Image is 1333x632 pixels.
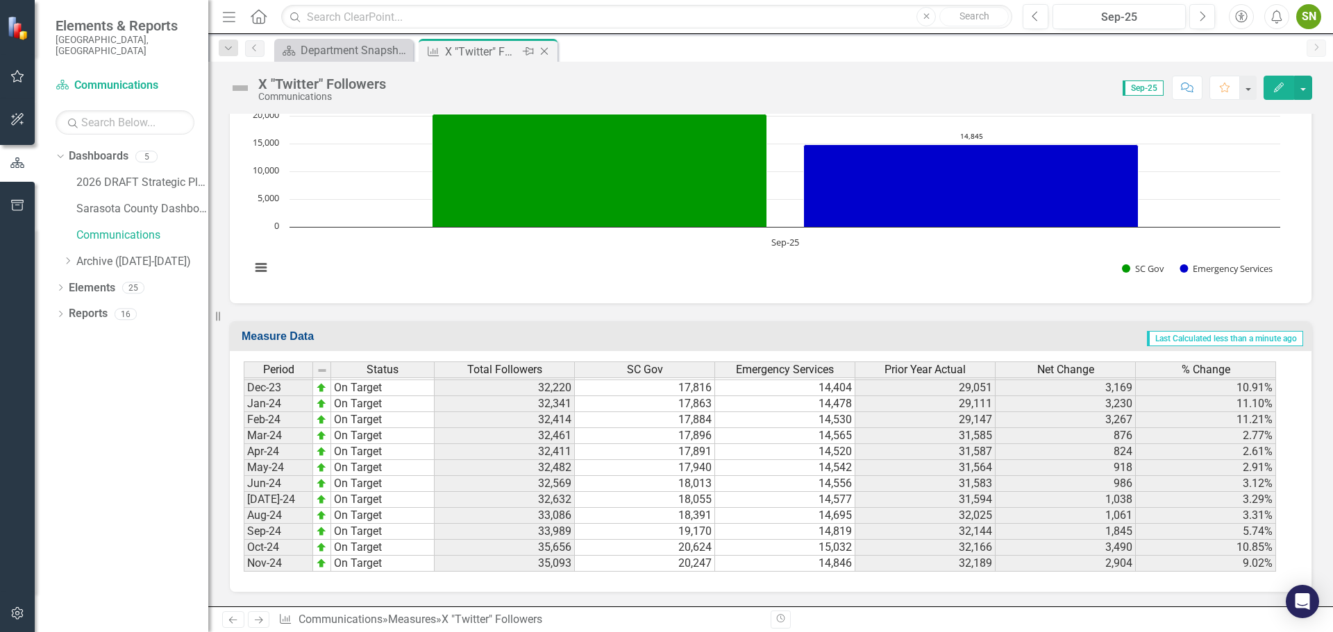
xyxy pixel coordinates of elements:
[435,540,575,556] td: 35,656
[331,492,435,508] td: On Target
[855,428,996,444] td: 31,585
[331,476,435,492] td: On Target
[1136,412,1276,428] td: 11.21%
[855,460,996,476] td: 31,564
[69,306,108,322] a: Reports
[960,131,983,141] text: 14,845
[575,508,715,524] td: 18,391
[76,254,208,270] a: Archive ([DATE]-[DATE])
[996,556,1136,572] td: 2,904
[301,42,410,59] div: Department Snapshot
[122,282,144,293] div: 25
[316,430,327,441] img: zOikAAAAAElFTkSuQmCC
[1057,9,1181,26] div: Sep-25
[855,540,996,556] td: 32,166
[715,524,855,540] td: 14,819
[435,556,575,572] td: 35,093
[281,5,1012,29] input: Search ClearPoint...
[316,494,327,505] img: zOikAAAAAElFTkSuQmCC
[244,81,1287,289] svg: Interactive chart
[435,508,575,524] td: 33,086
[1053,4,1186,29] button: Sep-25
[715,556,855,572] td: 14,846
[56,34,194,57] small: [GEOGRAPHIC_DATA], [GEOGRAPHIC_DATA]
[56,78,194,94] a: Communications
[855,508,996,524] td: 32,025
[855,556,996,572] td: 32,189
[244,524,313,540] td: Sep-24
[263,364,294,376] span: Period
[244,428,313,444] td: Mar-24
[855,396,996,412] td: 29,111
[996,428,1136,444] td: 876
[316,398,327,409] img: zOikAAAAAElFTkSuQmCC
[56,17,194,34] span: Elements & Reports
[804,145,1139,228] path: Sep-25, 14,845. Emergency Services.
[575,524,715,540] td: 19,170
[996,508,1136,524] td: 1,061
[1136,556,1276,572] td: 9.02%
[331,508,435,524] td: On Target
[244,396,313,412] td: Jan-24
[1136,428,1276,444] td: 2.77%
[435,428,575,444] td: 32,461
[575,428,715,444] td: 17,896
[253,164,279,176] text: 10,000
[69,280,115,296] a: Elements
[1136,476,1276,492] td: 3.12%
[575,444,715,460] td: 17,891
[258,92,386,102] div: Communications
[996,444,1136,460] td: 824
[959,10,989,22] span: Search
[1037,364,1094,376] span: Net Change
[996,396,1136,412] td: 3,230
[996,492,1136,508] td: 1,038
[855,444,996,460] td: 31,587
[442,613,542,626] div: X "Twitter" Followers
[299,613,383,626] a: Communications
[1136,524,1276,540] td: 5.74%
[627,364,663,376] span: SC Gov
[996,412,1136,428] td: 3,267
[274,219,279,232] text: 0
[316,558,327,569] img: zOikAAAAAElFTkSuQmCC
[244,540,313,556] td: Oct-24
[244,492,313,508] td: [DATE]-24
[316,414,327,425] img: zOikAAAAAElFTkSuQmCC
[433,114,767,228] path: Sep-25, 20,265. SC Gov.
[76,228,208,244] a: Communications
[115,308,137,320] div: 16
[435,412,575,428] td: 32,414
[715,412,855,428] td: 14,530
[258,191,279,204] text: 5,000
[575,476,715,492] td: 18,013
[885,364,966,376] span: Prior Year Actual
[1180,262,1275,275] button: Show Emergency Services
[715,460,855,476] td: 14,542
[1182,364,1230,376] span: % Change
[715,508,855,524] td: 14,695
[331,460,435,476] td: On Target
[244,412,313,428] td: Feb-24
[433,114,767,228] g: SC Gov, bar series 1 of 2 with 1 bar.
[1296,4,1321,29] button: SN
[771,236,799,248] text: Sep-25
[1123,80,1164,96] span: Sep-25
[736,364,834,376] span: Emergency Services
[996,380,1136,396] td: 3,169
[996,460,1136,476] td: 918
[435,444,575,460] td: 32,411
[253,136,279,148] text: 15,000
[435,492,575,508] td: 32,632
[331,556,435,572] td: On Target
[244,556,313,572] td: Nov-24
[244,444,313,460] td: Apr-24
[6,15,32,41] img: ClearPoint Strategy
[278,42,410,59] a: Department Snapshot
[715,380,855,396] td: 14,404
[715,396,855,412] td: 14,478
[855,476,996,492] td: 31,583
[575,492,715,508] td: 18,055
[1136,380,1276,396] td: 10.91%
